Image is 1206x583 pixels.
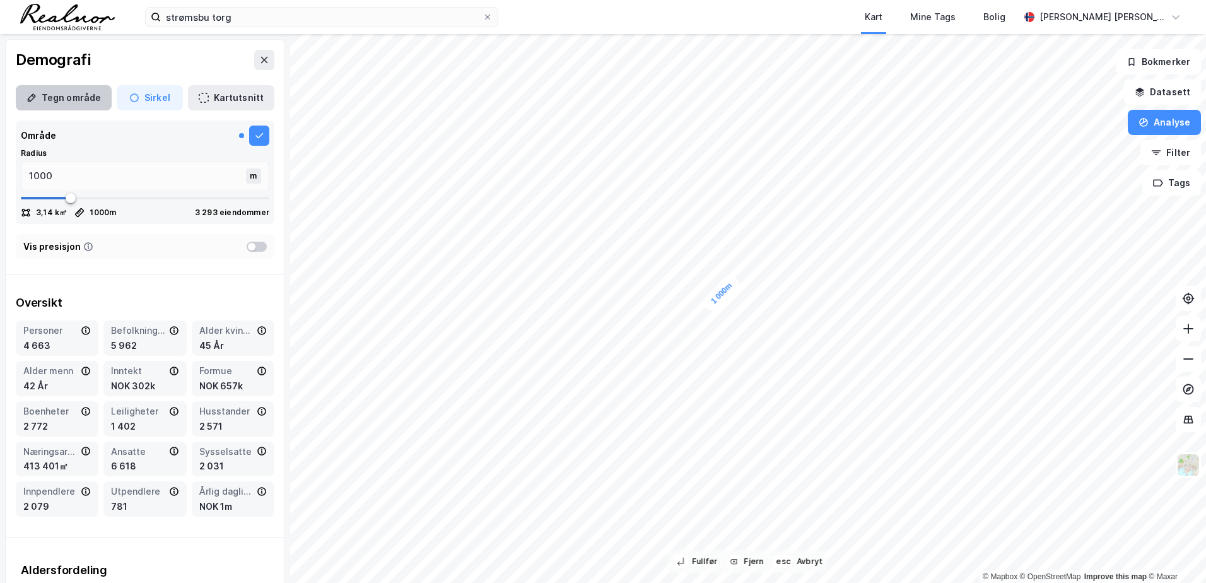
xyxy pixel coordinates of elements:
a: Mapbox [983,572,1017,581]
div: Utpendlere [111,484,166,499]
div: Årlig dagligvareforbruk [199,484,254,499]
div: Mine Tags [910,9,956,25]
div: Personer [23,323,78,338]
div: Boenheter [23,404,78,419]
div: [PERSON_NAME] [PERSON_NAME] [1039,9,1166,25]
div: 6 618 [111,459,179,474]
div: Inntekt [111,363,166,379]
div: m [246,168,261,184]
div: Demografi [16,50,90,70]
div: NOK 1m [199,499,267,514]
button: Bokmerker [1116,49,1201,74]
div: Alder menn [23,363,78,379]
div: 1000 m [90,208,116,218]
div: 3 293 eiendommer [195,208,269,218]
div: 781 [111,499,179,514]
a: Improve this map [1084,572,1147,581]
div: Leiligheter [111,404,166,419]
div: Område [21,128,56,143]
input: Søk på adresse, matrikkel, gårdeiere, leietakere eller personer [161,8,483,26]
div: Husstander [199,404,254,419]
div: 4 663 [23,338,91,353]
div: Alder kvinner [199,323,254,338]
div: Oversikt [16,295,274,310]
iframe: Chat Widget [1143,522,1206,583]
button: Kartutsnitt [188,85,274,110]
div: Kontrollprogram for chat [1143,522,1206,583]
img: Z [1176,453,1200,477]
div: Map marker [701,273,742,314]
div: Innpendlere [23,484,78,499]
div: Næringsareal [23,444,78,459]
div: Befolkning dagtid [111,323,166,338]
button: Tags [1142,170,1201,196]
div: Sysselsatte [199,444,254,459]
div: 2 079 [23,499,91,514]
div: Vis presisjon [23,239,81,254]
div: 2 571 [199,419,267,434]
div: NOK 302k [111,379,179,394]
input: m [21,162,249,191]
button: Tegn område [16,85,112,110]
div: Ansatte [111,444,166,459]
div: 2 031 [199,459,267,474]
img: realnor-logo.934646d98de889bb5806.png [20,4,115,30]
div: Aldersfordeling [21,563,269,578]
button: Filter [1140,140,1201,165]
div: Kart [865,9,882,25]
div: Formue [199,363,254,379]
div: 413 401㎡ [23,459,91,474]
div: 45 År [199,338,267,353]
div: 5 962 [111,338,179,353]
div: 1 402 [111,419,179,434]
a: OpenStreetMap [1020,572,1081,581]
button: Sirkel [117,85,183,110]
div: 3,14 k㎡ [36,208,67,218]
div: NOK 657k [199,379,267,394]
button: Datasett [1124,79,1201,105]
div: 2 772 [23,419,91,434]
div: Bolig [983,9,1005,25]
div: Radius [21,148,269,158]
button: Analyse [1128,110,1201,135]
div: 42 År [23,379,91,394]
